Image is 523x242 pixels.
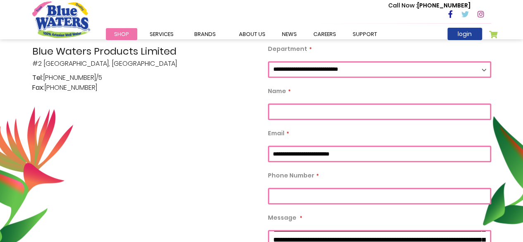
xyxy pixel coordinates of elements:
span: Tel: [32,73,43,83]
span: Shop [114,30,129,38]
span: Department [268,45,307,53]
span: Email [268,129,284,137]
span: Services [150,30,174,38]
span: Name [268,87,286,95]
span: Message [268,213,296,222]
a: login [447,28,482,40]
p: [PHONE_NUMBER]/5 [PHONE_NUMBER] [32,73,256,93]
span: Brands [194,30,216,38]
a: store logo [32,1,90,38]
a: about us [231,28,274,40]
a: support [344,28,385,40]
a: News [274,28,305,40]
span: Fax: [32,83,44,93]
span: Phone Number [268,171,314,180]
a: careers [305,28,344,40]
p: #2 [GEOGRAPHIC_DATA], [GEOGRAPHIC_DATA] [32,44,256,69]
span: Blue Waters Products Limited [32,44,256,59]
p: [PHONE_NUMBER] [388,1,470,10]
span: Call Now : [388,1,417,10]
